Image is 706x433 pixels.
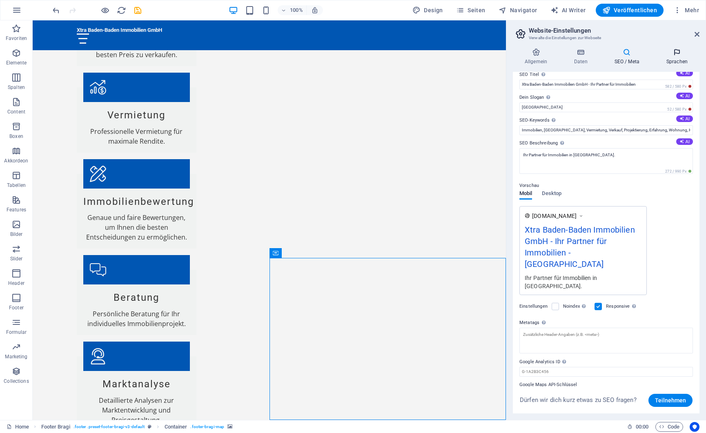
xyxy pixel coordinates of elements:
[495,4,541,17] button: Navigator
[8,280,24,286] p: Header
[519,367,693,377] input: G-1A2B3C456
[655,422,683,432] button: Code
[7,422,29,432] a: Klick, um Auswahl aufzuheben. Doppelklick öffnet Seitenverwaltung
[5,353,27,360] p: Marketing
[10,255,23,262] p: Slider
[6,35,27,42] p: Favoriten
[4,378,29,384] p: Collections
[520,396,648,405] p: Dürfen wir dich kurz etwas zu SEO fragen?
[596,4,664,17] button: Veröffentlichen
[529,27,699,34] h2: Website-Einstellungen
[603,48,655,65] h4: SEO / Meta
[648,394,693,407] button: Teilnehmen
[550,6,586,14] span: AI Writer
[670,4,702,17] button: Mehr
[133,5,143,15] button: save
[6,60,27,66] p: Elemente
[664,84,693,89] span: 582 / 580 Px
[659,422,679,432] span: Code
[519,115,693,125] label: SEO-Keywords
[563,302,590,311] label: Noindex
[519,357,693,367] label: Google Analytics ID
[41,422,233,432] nav: breadcrumb
[519,318,693,328] label: Metatags
[529,34,683,42] h3: Verwalte die Einstellungen zur Webseite
[519,302,548,311] label: Einstellungen
[606,302,638,311] label: Responsive
[690,422,699,432] button: Usercentrics
[519,380,693,390] label: Google Maps API-Schlüssel
[7,182,26,189] p: Tabellen
[148,424,151,429] i: Dieses Element ist ein anpassbares Preset
[519,138,693,148] label: SEO Beschreibung
[73,422,145,432] span: . footer .preset-footer-bragi-v3-default
[116,5,126,15] button: reload
[532,212,577,220] span: [DOMAIN_NAME]
[519,191,561,206] div: Vorschau
[278,5,307,15] button: 100%
[100,5,110,15] button: Klicke hier, um den Vorschau-Modus zu verlassen
[7,207,26,213] p: Features
[664,169,693,174] span: 272 / 990 Px
[513,48,562,65] h4: Allgemein
[227,424,232,429] i: Element verfügt über einen Hintergrund
[519,93,693,102] label: Dein Slogan
[525,224,641,274] div: Xtra Baden-Baden Immobilien GmbH - Ihr Partner für Immobilien - [GEOGRAPHIC_DATA]
[6,329,27,335] p: Formular
[9,304,24,311] p: Footer
[8,84,25,91] p: Spalten
[51,5,61,15] button: undo
[519,181,539,191] p: Vorschau
[499,6,537,14] span: Navigator
[562,48,603,65] h4: Daten
[525,273,641,290] div: Ihr Partner für Immobilien in [GEOGRAPHIC_DATA].
[673,6,699,14] span: Mehr
[165,422,187,432] span: Klick zum Auswählen. Doppelklick zum Bearbeiten
[190,422,224,432] span: . footer-bragi-map
[117,6,126,15] i: Seite neu laden
[9,133,23,140] p: Boxen
[409,4,446,17] div: Design (Strg+Alt+Y)
[627,422,649,432] h6: Session-Zeit
[7,109,25,115] p: Content
[409,4,446,17] button: Design
[542,189,561,200] span: Desktop
[676,70,693,76] button: SEO Titel
[456,6,486,14] span: Seiten
[4,158,28,164] p: Akkordeon
[290,5,303,15] h6: 100%
[519,70,693,80] label: SEO Titel
[311,7,318,14] i: Bei Größenänderung Zoomstufe automatisch an das gewählte Gerät anpassen.
[676,115,693,122] button: SEO-Keywords
[602,6,657,14] span: Veröffentlichen
[655,394,686,407] span: Teilnehmen
[636,422,648,432] span: 00 00
[641,424,643,430] span: :
[676,93,693,99] button: Dein Slogan
[547,4,589,17] button: AI Writer
[453,4,489,17] button: Seiten
[519,189,532,200] span: Mobil
[41,422,70,432] span: Klick zum Auswählen. Doppelklick zum Bearbeiten
[51,6,61,15] i: Rückgängig: change_data (Strg+Z)
[10,231,23,238] p: Bilder
[666,107,693,112] span: 52 / 580 Px
[676,138,693,145] button: SEO Beschreibung
[412,6,443,14] span: Design
[519,102,693,112] input: Slogan...
[655,48,699,65] h4: Sprachen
